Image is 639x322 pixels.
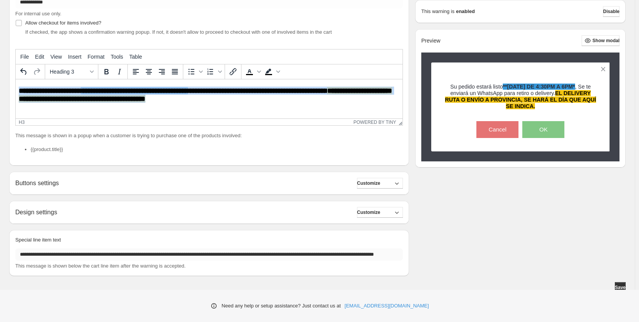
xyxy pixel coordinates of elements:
[357,178,403,189] button: Customize
[345,302,429,310] a: [EMAIL_ADDRESS][DOMAIN_NAME]
[204,65,223,78] div: Numbered list
[50,69,87,75] span: Heading 3
[354,120,396,125] a: Powered by Tiny
[88,54,104,60] span: Format
[185,65,204,78] div: Bullet list
[111,54,123,60] span: Tools
[142,65,155,78] button: Align center
[47,65,96,78] button: Formats
[396,119,403,125] div: Resize
[15,209,57,216] h2: Design settings
[16,79,403,118] iframe: Rich Text Area
[357,209,380,215] span: Customize
[129,65,142,78] button: Align left
[51,54,62,60] span: View
[31,146,403,153] li: {{product.title}}
[522,121,564,138] button: OK
[357,207,403,218] button: Customize
[615,284,626,291] span: Save
[68,54,82,60] span: Insert
[357,180,380,186] span: Customize
[421,8,455,15] p: This warning is
[15,179,59,187] h2: Buttons settings
[17,65,30,78] button: Undo
[20,54,29,60] span: File
[476,121,518,138] button: Cancel
[243,65,262,78] div: Text color
[129,54,142,60] span: Table
[30,65,43,78] button: Redo
[603,8,619,15] span: Disable
[35,54,44,60] span: Edit
[15,263,186,269] span: This message is shown below the cart line item after the warning is accepted.
[503,84,575,90] span: **[DATE] DE 4:30PM A 6PM*
[603,6,619,17] button: Disable
[445,90,596,109] span: EL DELIVERY RUTA O ENVÍO A PROVINCIA, SE HARÁ EL DÍA QUE AQUÍ SE INDICA.
[15,11,61,16] span: For internal use only.
[592,38,619,44] span: Show modal
[227,65,240,78] button: Insert/edit link
[456,8,475,15] strong: enabled
[19,120,24,125] div: h3
[113,65,126,78] button: Italic
[168,65,181,78] button: Justify
[15,132,403,140] p: This message is shown in a popup when a customer is trying to purchase one of the products involved:
[615,282,626,293] button: Save
[262,65,281,78] div: Background color
[25,20,101,26] span: Allow checkout for items involved?
[100,65,113,78] button: Bold
[155,65,168,78] button: Align right
[15,237,61,243] span: Special line item text
[25,29,332,35] span: If checked, the app shows a confirmation warning popup. If not, it doesn't allow to proceed to ch...
[445,84,597,110] h3: Su pedido estará listo , Se te enviará un WhatsApp para retiro o delivery.
[421,38,440,44] h2: Preview
[582,35,619,46] button: Show modal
